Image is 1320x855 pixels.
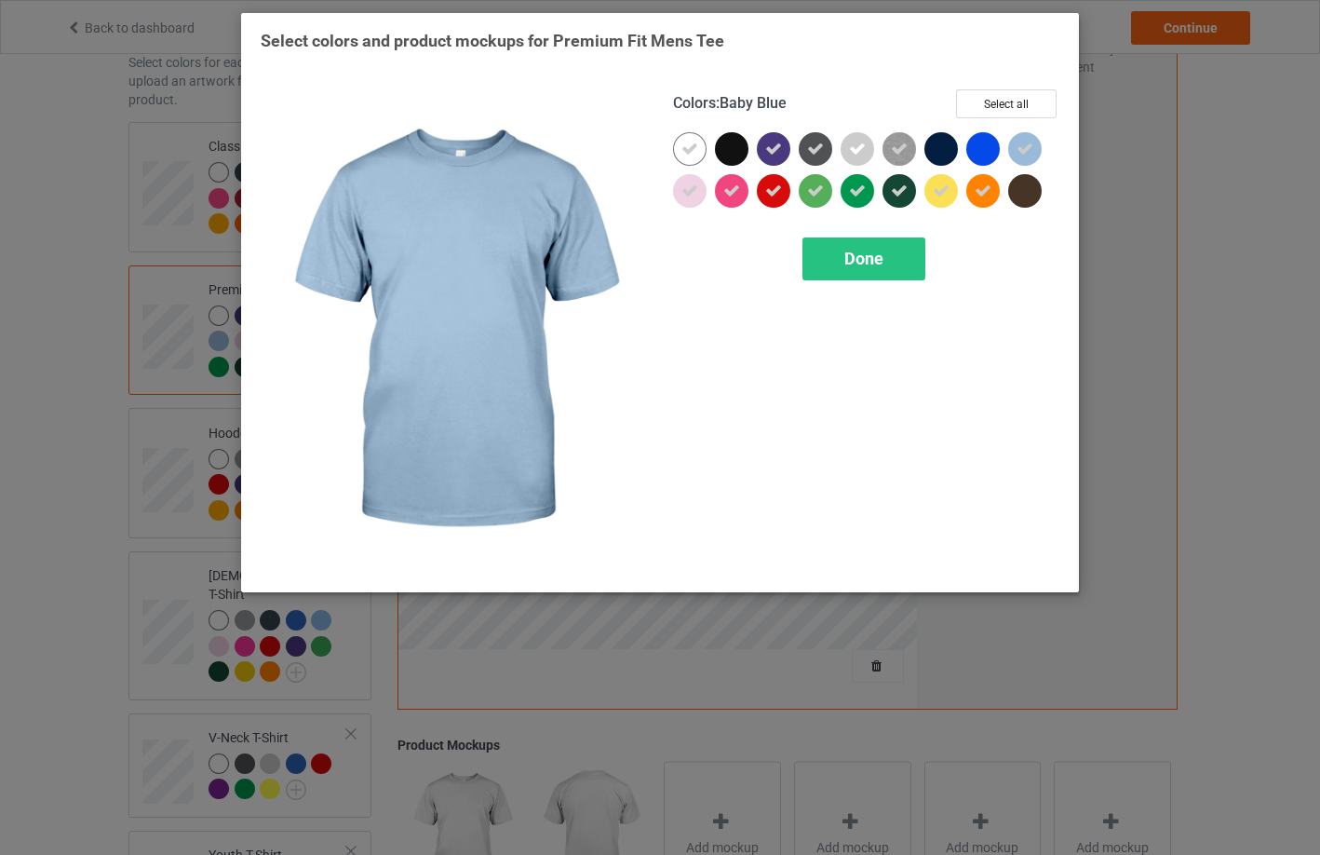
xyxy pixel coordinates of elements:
[882,132,916,166] img: heather_texture.png
[673,94,716,112] span: Colors
[261,31,724,50] span: Select colors and product mockups for Premium Fit Mens Tee
[673,94,787,114] h4: :
[844,249,883,268] span: Done
[261,89,647,573] img: regular.jpg
[956,89,1057,118] button: Select all
[720,94,787,112] span: Baby Blue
